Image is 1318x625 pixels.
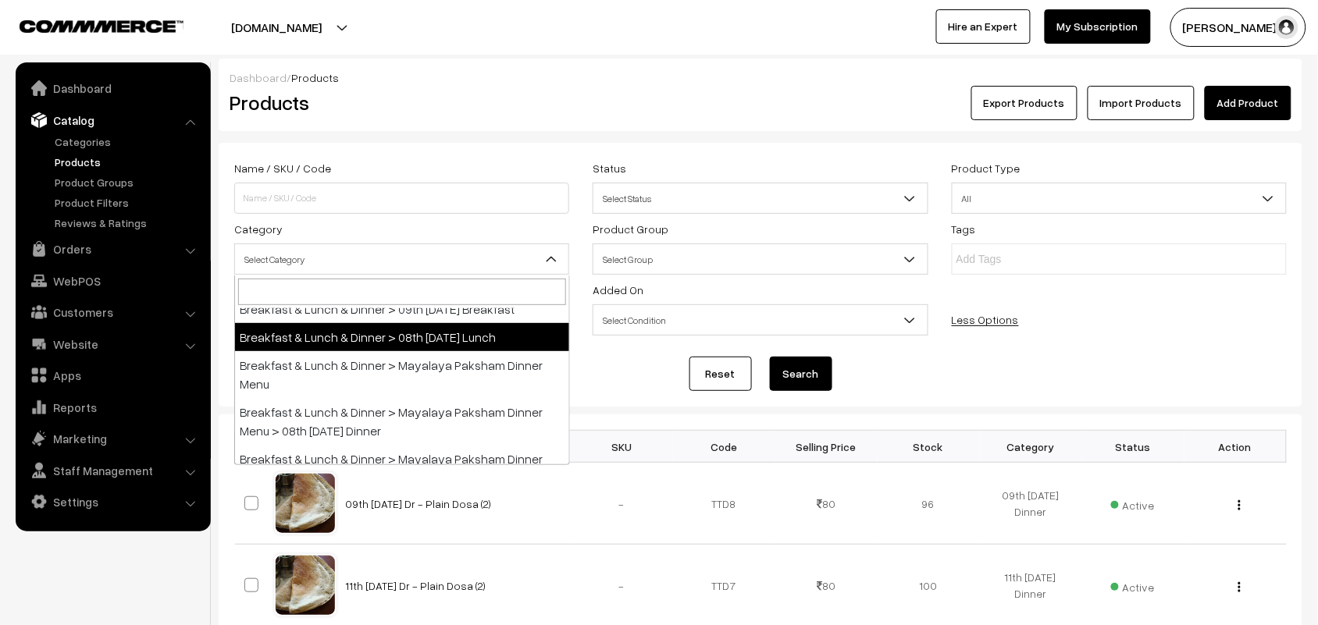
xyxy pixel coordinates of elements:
[1088,86,1195,120] a: Import Products
[1238,500,1241,510] img: Menu
[571,463,673,545] td: -
[775,431,878,463] th: Selling Price
[952,313,1019,326] a: Less Options
[235,398,569,445] li: Breakfast & Lunch & Dinner > Mayalaya Paksham Dinner Menu > 08th [DATE] Dinner
[20,298,205,326] a: Customers
[234,221,283,237] label: Category
[20,106,205,134] a: Catalog
[952,183,1287,214] span: All
[980,431,1082,463] th: Category
[1184,431,1287,463] th: Action
[51,133,205,150] a: Categories
[770,357,832,391] button: Search
[235,323,569,351] li: Breakfast & Lunch & Dinner > 08th [DATE] Lunch
[980,463,1082,545] td: 09th [DATE] Dinner
[234,243,569,275] span: Select Category
[346,497,492,510] a: 09th [DATE] Dr - Plain Dosa (2)
[956,251,1093,268] input: Add Tags
[20,74,205,102] a: Dashboard
[51,215,205,231] a: Reviews & Ratings
[235,445,569,492] li: Breakfast & Lunch & Dinner > Mayalaya Paksham Dinner Menu > 09th [DATE] Dinner
[20,330,205,358] a: Website
[1111,575,1155,595] span: Active
[1111,493,1155,513] span: Active
[971,86,1078,120] button: Export Products
[1238,582,1241,592] img: Menu
[20,16,156,34] a: COMMMERCE
[235,351,569,398] li: Breakfast & Lunch & Dinner > Mayalaya Paksham Dinner Menu
[20,20,183,32] img: COMMMERCE
[936,9,1031,44] a: Hire an Expert
[51,174,205,190] a: Product Groups
[20,393,205,421] a: Reports
[878,463,980,545] td: 96
[20,235,205,263] a: Orders
[51,194,205,211] a: Product Filters
[953,185,1286,212] span: All
[1082,431,1184,463] th: Status
[593,183,928,214] span: Select Status
[230,69,1291,86] div: /
[1205,86,1291,120] a: Add Product
[230,71,287,84] a: Dashboard
[20,361,205,389] a: Apps
[593,304,928,336] span: Select Condition
[593,221,668,237] label: Product Group
[235,246,568,273] span: Select Category
[593,185,927,212] span: Select Status
[689,357,752,391] a: Reset
[20,488,205,516] a: Settings
[878,431,980,463] th: Stock
[20,424,205,453] a: Marketing
[291,71,339,84] span: Products
[593,246,927,273] span: Select Group
[176,8,376,47] button: [DOMAIN_NAME]
[235,295,569,323] li: Breakfast & Lunch & Dinner > 09th [DATE] Breakfast
[230,91,568,115] h2: Products
[1170,8,1306,47] button: [PERSON_NAME] s…
[673,463,775,545] td: TTD8
[775,463,878,545] td: 80
[346,579,486,592] a: 11th [DATE] Dr - Plain Dosa (2)
[673,431,775,463] th: Code
[952,221,976,237] label: Tags
[1045,9,1151,44] a: My Subscription
[571,431,673,463] th: SKU
[20,456,205,485] a: Staff Management
[593,243,928,275] span: Select Group
[593,307,927,334] span: Select Condition
[20,267,205,295] a: WebPOS
[593,160,626,176] label: Status
[51,154,205,170] a: Products
[234,160,331,176] label: Name / SKU / Code
[593,282,643,298] label: Added On
[1275,16,1298,39] img: user
[234,183,569,214] input: Name / SKU / Code
[952,160,1021,176] label: Product Type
